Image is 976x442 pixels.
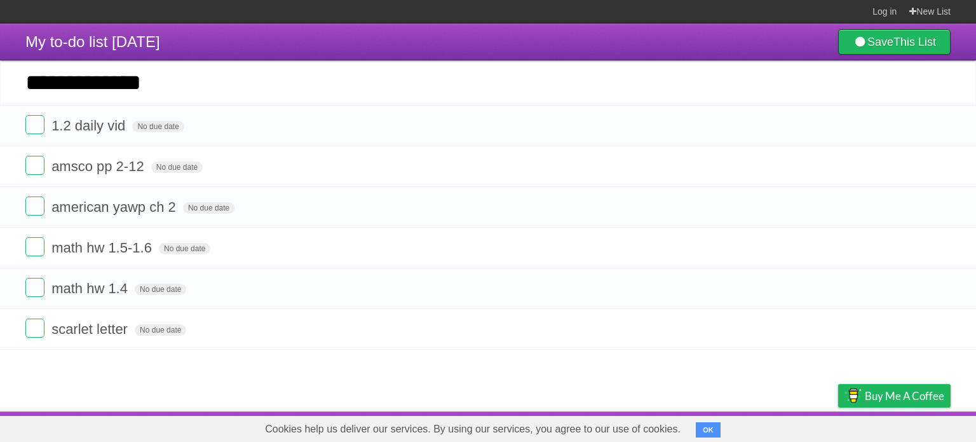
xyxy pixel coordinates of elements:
[822,415,855,439] a: Privacy
[135,324,186,336] span: No due date
[669,415,696,439] a: About
[135,284,186,295] span: No due date
[893,36,936,48] b: This List
[51,280,131,296] span: math hw 1.4
[51,240,155,256] span: math hw 1.5-1.6
[25,278,44,297] label: Done
[871,415,951,439] a: Suggest a feature
[25,115,44,134] label: Done
[51,199,179,215] span: american yawp ch 2
[25,33,160,50] span: My to-do list [DATE]
[778,415,806,439] a: Terms
[838,384,951,408] a: Buy me a coffee
[25,156,44,175] label: Done
[51,158,147,174] span: amsco pp 2-12
[132,121,184,132] span: No due date
[151,162,203,173] span: No due date
[25,319,44,338] label: Done
[51,118,128,134] span: 1.2 daily vid
[711,415,762,439] a: Developers
[696,422,721,438] button: OK
[252,417,693,442] span: Cookies help us deliver our services. By using our services, you agree to our use of cookies.
[865,385,944,407] span: Buy me a coffee
[183,202,234,214] span: No due date
[25,197,44,216] label: Done
[838,29,951,55] a: SaveThis List
[159,243,210,254] span: No due date
[25,237,44,256] label: Done
[51,321,131,337] span: scarlet letter
[844,385,862,406] img: Buy me a coffee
